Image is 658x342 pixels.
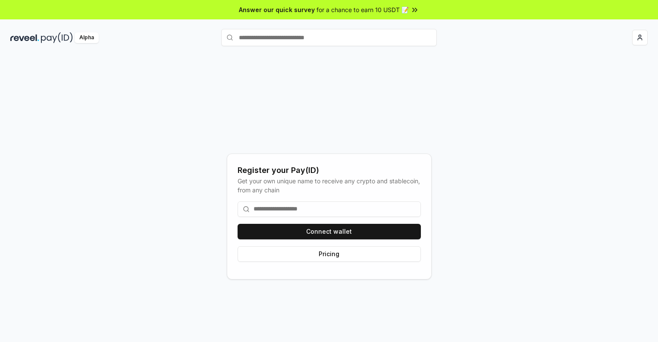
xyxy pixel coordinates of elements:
button: Pricing [238,246,421,262]
button: Connect wallet [238,224,421,239]
div: Alpha [75,32,99,43]
img: reveel_dark [10,32,39,43]
span: Answer our quick survey [239,5,315,14]
span: for a chance to earn 10 USDT 📝 [316,5,409,14]
img: pay_id [41,32,73,43]
div: Register your Pay(ID) [238,164,421,176]
div: Get your own unique name to receive any crypto and stablecoin, from any chain [238,176,421,195]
